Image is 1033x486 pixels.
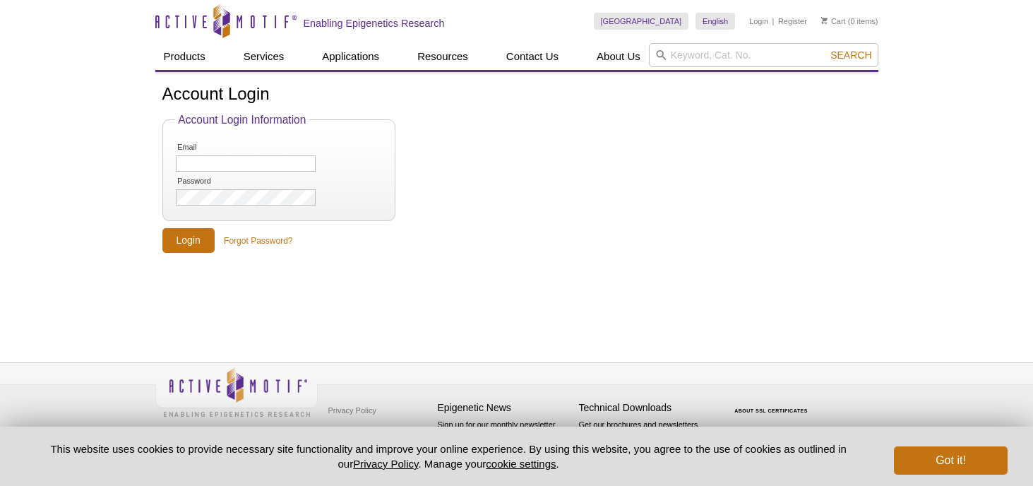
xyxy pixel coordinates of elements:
[594,13,689,30] a: [GEOGRAPHIC_DATA]
[720,388,826,419] table: Click to Verify - This site chose Symantec SSL for secure e-commerce and confidential communicati...
[588,43,649,70] a: About Us
[498,43,567,70] a: Contact Us
[162,85,871,105] h1: Account Login
[304,17,445,30] h2: Enabling Epigenetics Research
[314,43,388,70] a: Applications
[438,419,572,467] p: Sign up for our monthly newsletter highlighting recent publications in the field of epigenetics.
[162,228,215,253] input: Login
[579,419,713,455] p: Get our brochures and newsletters, or request them by mail.
[155,363,318,420] img: Active Motif,
[734,408,808,413] a: ABOUT SSL CERTIFICATES
[778,16,807,26] a: Register
[772,13,775,30] li: |
[174,114,309,126] legend: Account Login Information
[695,13,735,30] a: English
[325,421,399,442] a: Terms & Conditions
[235,43,293,70] a: Services
[649,43,878,67] input: Keyword, Cat. No.
[826,49,876,61] button: Search
[176,177,248,186] label: Password
[438,402,572,414] h4: Epigenetic News
[26,441,871,471] p: This website uses cookies to provide necessary site functionality and improve your online experie...
[409,43,477,70] a: Resources
[325,400,380,421] a: Privacy Policy
[579,402,713,414] h4: Technical Downloads
[821,16,846,26] a: Cart
[821,17,828,24] img: Your Cart
[176,143,248,152] label: Email
[353,458,418,470] a: Privacy Policy
[830,49,871,61] span: Search
[486,458,556,470] button: cookie settings
[821,13,878,30] li: (0 items)
[224,235,292,247] a: Forgot Password?
[749,16,768,26] a: Login
[155,43,214,70] a: Products
[894,446,1007,475] button: Got it!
